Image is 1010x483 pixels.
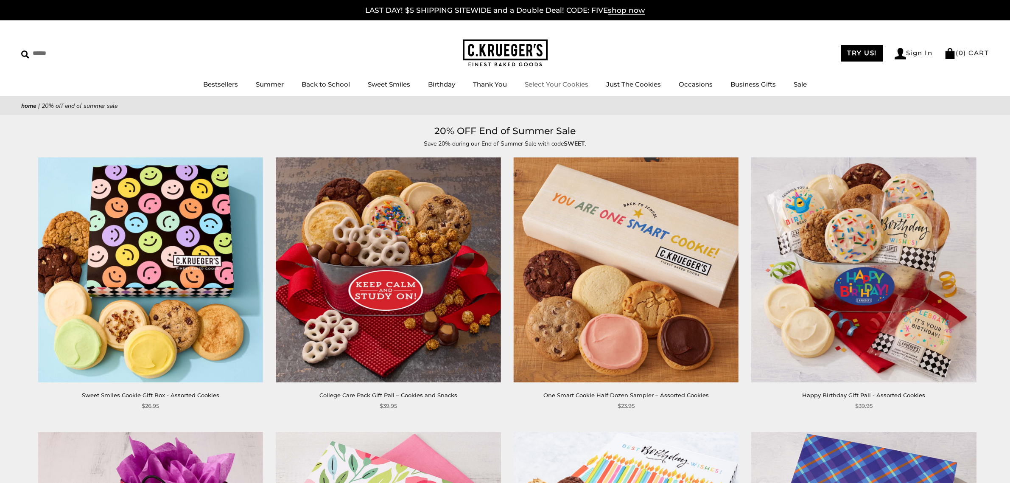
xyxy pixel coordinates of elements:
a: Home [21,102,36,110]
a: Bestsellers [203,80,238,88]
span: $23.95 [618,402,635,410]
a: (0) CART [944,49,989,57]
a: Happy Birthday Gift Pail - Assorted Cookies [802,392,925,399]
h1: 20% OFF End of Summer Sale [34,124,976,139]
a: Birthday [428,80,455,88]
img: Bag [944,48,956,59]
span: $39.95 [855,402,873,410]
nav: breadcrumbs [21,101,989,111]
a: Sign In [895,48,933,59]
span: shop now [608,6,645,15]
a: TRY US! [841,45,883,62]
img: Search [21,51,29,59]
a: Just The Cookies [606,80,661,88]
a: Thank You [473,80,507,88]
span: | [38,102,40,110]
a: College Care Pack Gift Pail – Cookies and Snacks [319,392,457,399]
img: Happy Birthday Gift Pail - Assorted Cookies [751,157,976,382]
a: Sweet Smiles Cookie Gift Box - Assorted Cookies [82,392,219,399]
span: 20% OFF End of Summer Sale [42,102,118,110]
img: Account [895,48,906,59]
a: Sale [794,80,807,88]
a: LAST DAY! $5 SHIPPING SITEWIDE and a Double Deal! CODE: FIVEshop now [365,6,645,15]
img: One Smart Cookie Half Dozen Sampler – Assorted Cookies [513,157,738,382]
a: Business Gifts [730,80,776,88]
p: Save 20% during our End of Summer Sale with code . [310,139,700,149]
a: Summer [256,80,284,88]
span: $39.95 [380,402,397,410]
img: Sweet Smiles Cookie Gift Box - Assorted Cookies [38,157,263,382]
a: Sweet Smiles [368,80,410,88]
strong: SWEET [564,140,585,148]
img: C.KRUEGER'S [463,39,548,67]
input: Search [21,47,122,60]
span: $26.95 [142,402,159,410]
img: College Care Pack Gift Pail – Cookies and Snacks [276,157,501,382]
a: Select Your Cookies [525,80,588,88]
a: One Smart Cookie Half Dozen Sampler – Assorted Cookies [514,157,739,382]
a: Occasions [679,80,713,88]
span: 0 [959,49,964,57]
a: One Smart Cookie Half Dozen Sampler – Assorted Cookies [543,392,709,399]
a: Back to School [302,80,350,88]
